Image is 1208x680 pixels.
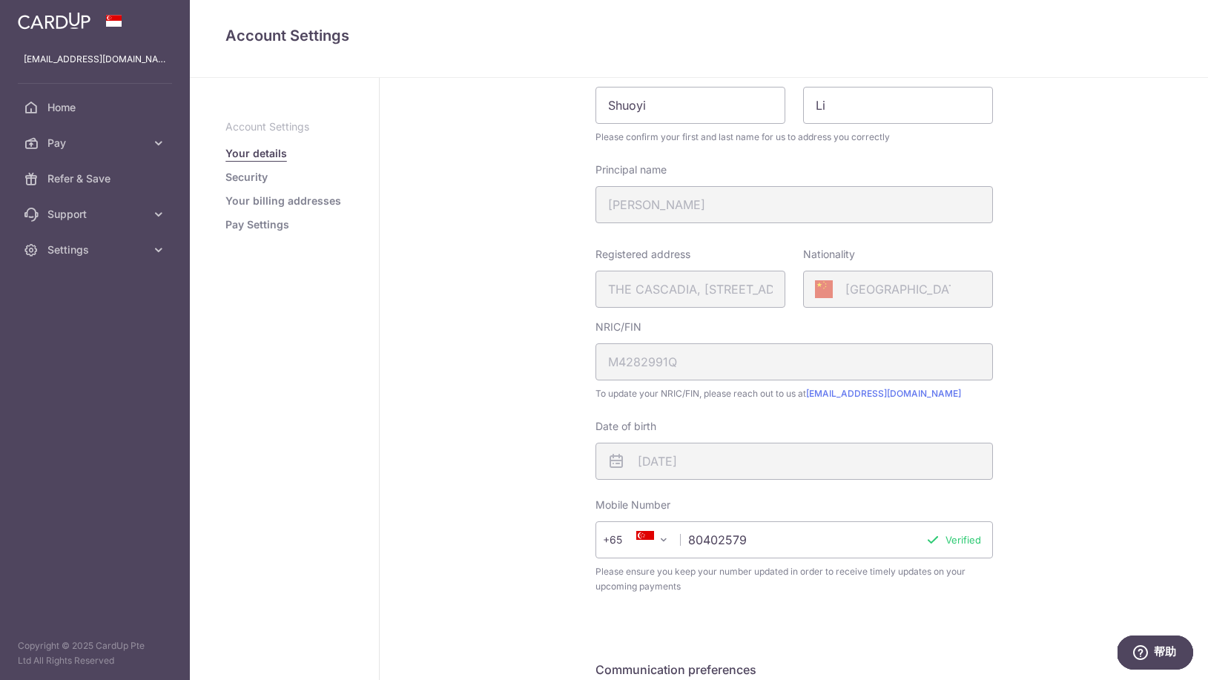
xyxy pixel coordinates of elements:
span: Please ensure you keep your number updated in order to receive timely updates on your upcoming pa... [595,564,993,594]
label: Nationality [803,247,855,262]
label: Mobile Number [595,498,670,512]
span: Home [47,100,145,115]
a: Your details [225,146,287,161]
img: CardUp [18,12,90,30]
span: 帮助 [36,10,59,24]
h5: Communication preferences [595,661,993,679]
a: Your billing addresses [225,194,341,208]
span: +65 [607,531,643,549]
span: To update your NRIC/FIN, please reach out to us at [595,386,993,401]
label: NRIC/FIN [595,320,641,334]
p: Account Settings [225,119,343,134]
label: Registered address [595,247,690,262]
a: Pay Settings [225,217,289,232]
label: Date of birth [595,419,656,434]
span: Pay [47,136,145,151]
span: +65 [603,531,643,549]
input: Last name [803,87,993,124]
label: Principal name [595,162,667,177]
p: [EMAIL_ADDRESS][DOMAIN_NAME] [24,52,166,67]
input: First name [595,87,785,124]
span: Please confirm your first and last name for us to address you correctly [595,130,993,145]
iframe: 打开一个小组件，您可以在其中找到更多信息 [1118,636,1193,673]
h4: Account Settings [225,24,1172,47]
a: [EMAIL_ADDRESS][DOMAIN_NAME] [806,388,961,399]
span: Refer & Save [47,171,145,186]
span: Settings [47,242,145,257]
a: Security [225,170,268,185]
span: Support [47,207,145,222]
